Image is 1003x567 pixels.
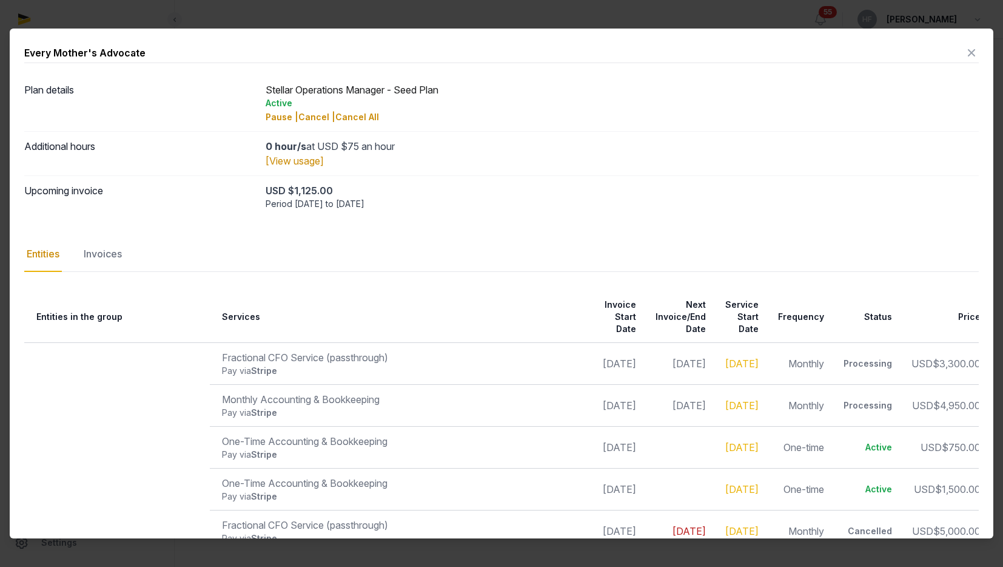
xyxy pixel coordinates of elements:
[844,358,892,370] div: Processing
[673,525,706,537] span: [DATE]
[24,291,210,343] th: Entities in the group
[933,399,981,412] span: $4,950.00
[24,46,146,60] div: Every Mother's Advocate
[24,139,256,168] dt: Additional hours
[298,112,335,122] span: Cancel |
[266,183,979,198] div: USD $1,125.00
[266,83,979,124] div: Stellar Operations Manager - Seed Plan
[222,365,583,377] div: Pay via
[899,291,988,343] th: Price
[911,358,933,370] span: USD
[222,350,583,365] div: Fractional CFO Service (passthrough)
[266,139,979,154] div: at USD $75 an hour
[766,468,831,510] td: One-time
[335,112,379,122] span: Cancel All
[591,291,643,343] th: Invoice Start Date
[24,237,979,272] nav: Tabs
[713,291,766,343] th: Service Start Date
[921,441,942,453] span: USD
[81,237,124,272] div: Invoices
[591,468,643,510] td: [DATE]
[24,237,62,272] div: Entities
[222,491,583,503] div: Pay via
[673,358,706,370] span: [DATE]
[766,426,831,468] td: One-time
[725,399,759,412] a: [DATE]
[912,399,933,412] span: USD
[844,483,892,495] div: Active
[643,291,713,343] th: Next Invoice/End Date
[222,532,583,545] div: Pay via
[251,365,277,376] span: Stripe
[266,155,324,167] a: [View usage]
[673,399,706,412] span: [DATE]
[935,483,981,495] span: $1,500.00
[266,140,306,152] strong: 0 hour/s
[251,449,277,460] span: Stripe
[251,407,277,418] span: Stripe
[210,291,591,343] th: Services
[844,525,892,537] div: Cancelled
[912,525,933,537] span: USD
[591,510,643,552] td: [DATE]
[222,476,583,491] div: One-Time Accounting & Bookkeeping
[725,525,759,537] a: [DATE]
[222,434,583,449] div: One-Time Accounting & Bookkeeping
[251,491,277,501] span: Stripe
[844,441,892,453] div: Active
[914,483,935,495] span: USD
[725,358,759,370] a: [DATE]
[933,525,981,537] span: $5,000.00
[222,407,583,419] div: Pay via
[591,384,643,426] td: [DATE]
[725,483,759,495] a: [DATE]
[266,198,979,210] div: Period [DATE] to [DATE]
[591,426,643,468] td: [DATE]
[24,83,256,124] dt: Plan details
[766,291,831,343] th: Frequency
[266,97,979,109] div: Active
[725,441,759,453] a: [DATE]
[222,392,583,407] div: Monthly Accounting & Bookkeeping
[933,358,981,370] span: $3,300.00
[831,291,899,343] th: Status
[942,441,981,453] span: $750.00
[266,112,298,122] span: Pause |
[222,518,583,532] div: Fractional CFO Service (passthrough)
[844,399,892,412] div: Processing
[766,384,831,426] td: Monthly
[222,449,583,461] div: Pay via
[766,510,831,552] td: Monthly
[766,342,831,384] td: Monthly
[591,342,643,384] td: [DATE]
[251,533,277,543] span: Stripe
[24,183,256,210] dt: Upcoming invoice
